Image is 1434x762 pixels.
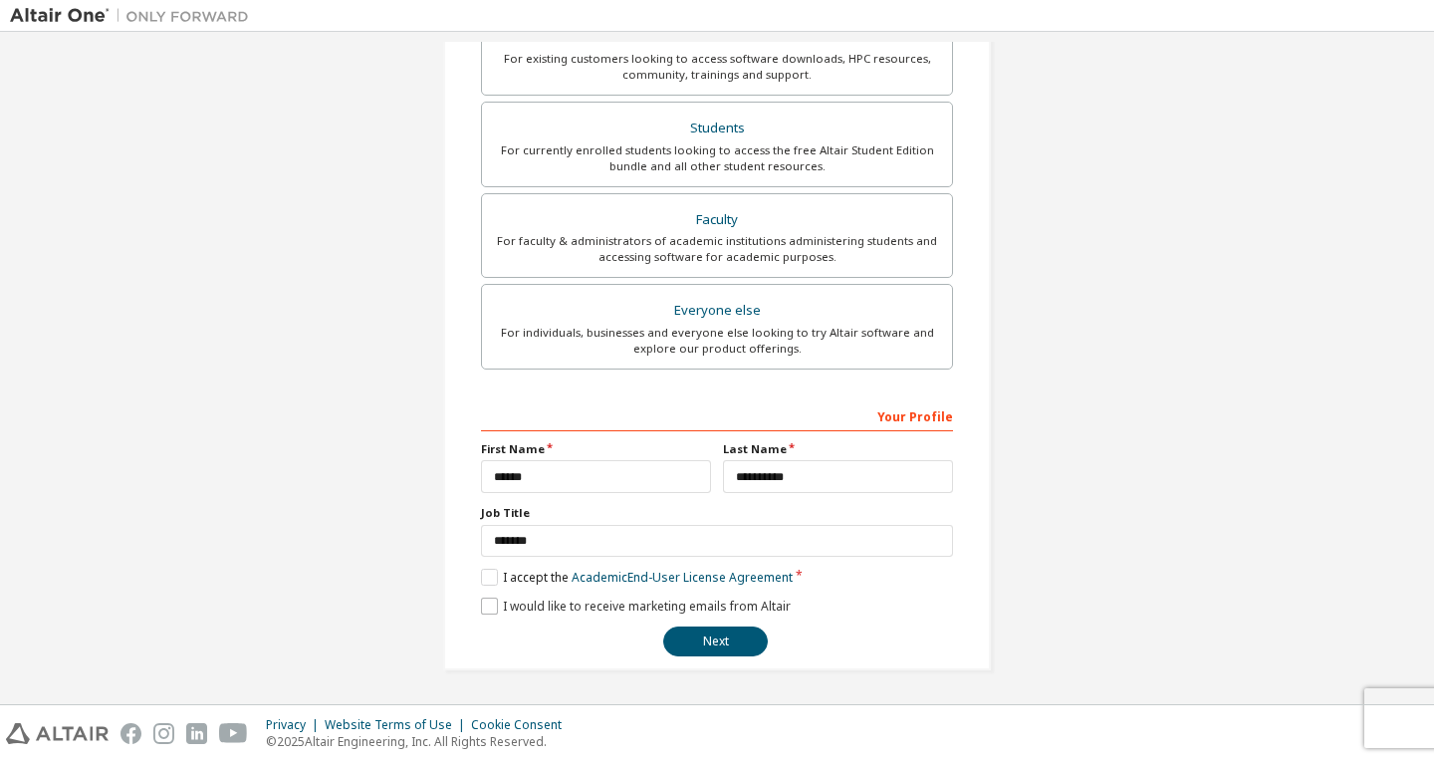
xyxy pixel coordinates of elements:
[6,723,109,744] img: altair_logo.svg
[663,627,768,656] button: Next
[481,505,953,521] label: Job Title
[471,717,574,733] div: Cookie Consent
[494,325,940,357] div: For individuals, businesses and everyone else looking to try Altair software and explore our prod...
[494,142,940,174] div: For currently enrolled students looking to access the free Altair Student Edition bundle and all ...
[219,723,248,744] img: youtube.svg
[494,115,940,142] div: Students
[494,233,940,265] div: For faculty & administrators of academic institutions administering students and accessing softwa...
[494,206,940,234] div: Faculty
[325,717,471,733] div: Website Terms of Use
[153,723,174,744] img: instagram.svg
[481,441,711,457] label: First Name
[481,598,791,615] label: I would like to receive marketing emails from Altair
[266,733,574,750] p: © 2025 Altair Engineering, Inc. All Rights Reserved.
[494,297,940,325] div: Everyone else
[120,723,141,744] img: facebook.svg
[186,723,207,744] img: linkedin.svg
[266,717,325,733] div: Privacy
[481,569,793,586] label: I accept the
[481,399,953,431] div: Your Profile
[723,441,953,457] label: Last Name
[494,51,940,83] div: For existing customers looking to access software downloads, HPC resources, community, trainings ...
[10,6,259,26] img: Altair One
[572,569,793,586] a: Academic End-User License Agreement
